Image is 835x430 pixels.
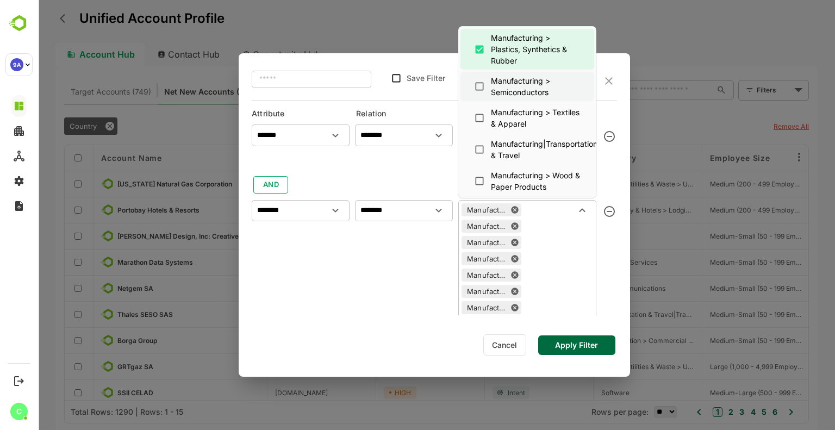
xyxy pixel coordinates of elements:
[423,301,483,314] div: Manufacturing > Chemicals & Gases
[393,128,408,143] button: Open
[423,203,483,216] div: Manufacturing
[423,303,470,313] div: Manufacturing > Chemicals & Gases
[423,269,483,282] div: Manufacturing > Building Materials
[423,205,470,215] div: Manufacturing
[500,335,577,355] button: Apply Filter
[123,63,132,72] img: tab_keywords_by_traffic_grey.svg
[423,238,470,247] div: Manufacturing > Automobile
[28,28,80,37] div: Domaine: [URL]
[563,203,579,220] button: delete
[453,138,559,161] div: Manufacturing|Transportation & Travel
[10,58,23,71] div: 9A
[423,286,470,296] div: Manufacturing|Business Services
[17,17,26,26] img: logo_orange.svg
[537,203,552,218] button: Close
[5,13,33,34] img: BambooboxLogoMark.f1c84d78b4c51b1a7b5f700c9845e183.svg
[423,221,470,231] div: Manufacturing > Aerospace & Defense
[44,63,53,72] img: tab_domain_overview_orange.svg
[423,252,483,265] div: Manufacturing > Boats & Marine
[423,236,483,249] div: Manufacturing > Automobile
[453,32,542,66] div: Manufacturing > Plastics, Synthetics & Rubber
[17,28,26,37] img: website_grey.svg
[564,76,577,86] button: close
[423,254,470,264] div: Manufacturing > Boats & Marine
[453,75,542,98] div: Manufacturing > Semiconductors
[318,107,416,120] h6: Relation
[56,64,84,71] div: Domaine
[10,403,28,420] div: C
[423,285,483,298] div: Manufacturing|Business Services
[453,170,542,192] div: Manufacturing > Wood & Paper Products
[11,373,26,388] button: Logout
[423,220,483,233] div: Manufacturing > Aerospace & Defense
[135,64,166,71] div: Mots-clés
[369,73,407,83] label: Save Filter
[423,270,470,280] div: Manufacturing > Building Materials
[290,128,305,143] button: Open
[30,17,53,26] div: v 4.0.25
[214,107,311,120] h6: Attribute
[290,203,305,218] button: Open
[393,203,408,218] button: Open
[453,107,542,129] div: Manufacturing > Textiles & Apparel
[563,128,579,145] button: delete
[445,334,488,356] button: Cancel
